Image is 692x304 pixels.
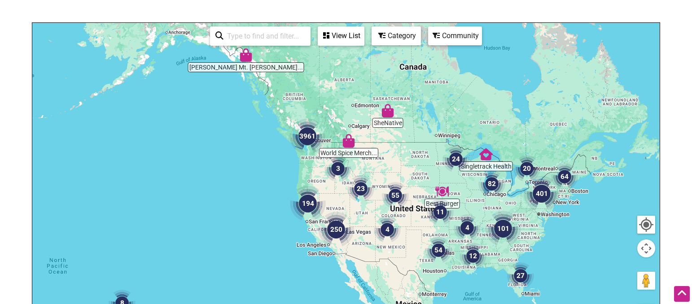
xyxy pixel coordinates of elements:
[427,199,454,226] div: 11
[460,243,486,269] div: 12
[382,182,409,209] div: 55
[381,104,394,117] div: SheNative
[454,214,481,241] div: 4
[428,26,482,45] div: Filter by Community
[374,216,401,243] div: 4
[637,272,655,290] button: Drag Pegman onto the map to open Street View
[289,118,325,154] div: 3961
[342,134,355,148] div: World Spice Merchants
[478,170,505,197] div: 82
[429,27,481,44] div: Community
[479,148,493,161] div: Singletrack Health
[637,239,655,257] button: Map camera controls
[435,185,449,198] div: Best Burger
[372,27,420,44] div: Category
[674,286,690,302] div: Scroll Back to Top
[290,186,326,221] div: 194
[425,237,452,264] div: 54
[372,26,421,45] div: Filter by category
[210,26,311,46] div: Type to search and filter
[442,146,469,173] div: 24
[637,216,655,234] button: Your Location
[319,27,364,44] div: View List
[524,176,560,212] div: 401
[318,212,354,248] div: 250
[347,175,374,202] div: 23
[324,155,351,182] div: 3
[485,211,521,247] div: 101
[513,155,540,182] div: 20
[318,26,364,46] div: See a list of the visible businesses
[551,163,578,190] div: 64
[223,27,305,45] input: Type to find and filter...
[507,262,534,289] div: 27
[239,48,253,62] div: Tripp's Mt. Juneau Trading Post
